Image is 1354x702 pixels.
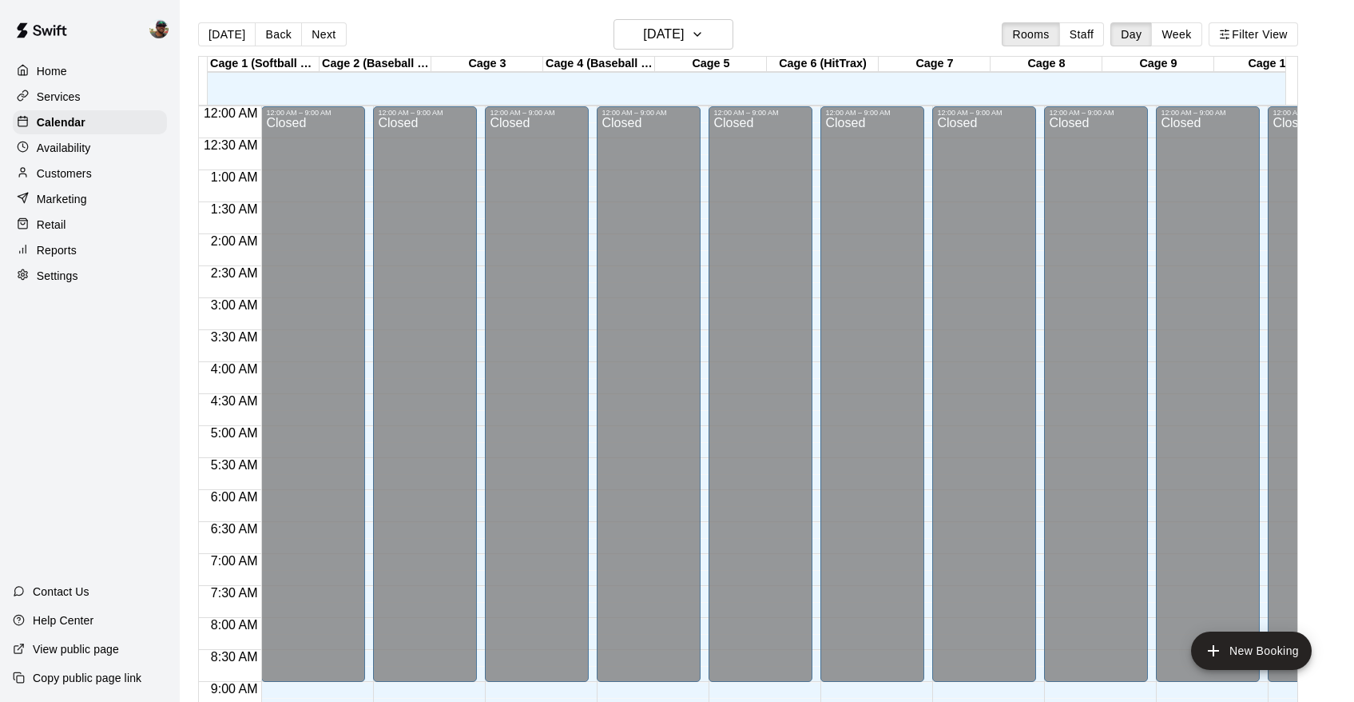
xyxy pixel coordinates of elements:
[643,23,684,46] h6: [DATE]
[490,109,584,117] div: 12:00 AM – 9:00 AM
[200,138,262,152] span: 12:30 AM
[1049,109,1143,117] div: 12:00 AM – 9:00 AM
[207,458,262,472] span: 5:30 AM
[255,22,302,46] button: Back
[37,191,87,207] p: Marketing
[207,170,262,184] span: 1:00 AM
[431,57,543,72] div: Cage 3
[198,22,256,46] button: [DATE]
[713,117,808,688] div: Closed
[378,109,472,117] div: 12:00 AM – 9:00 AM
[1191,632,1312,670] button: add
[709,106,812,682] div: 12:00 AM – 9:00 AM: Closed
[1161,109,1255,117] div: 12:00 AM – 9:00 AM
[1214,57,1326,72] div: Cage 10
[1110,22,1152,46] button: Day
[37,140,91,156] p: Availability
[37,217,66,233] p: Retail
[207,682,262,696] span: 9:00 AM
[37,268,78,284] p: Settings
[713,109,808,117] div: 12:00 AM – 9:00 AM
[378,117,472,688] div: Closed
[37,166,92,181] p: Customers
[879,57,991,72] div: Cage 7
[820,106,924,682] div: 12:00 AM – 9:00 AM: Closed
[207,618,262,632] span: 8:00 AM
[767,57,879,72] div: Cage 6 (HitTrax)
[1151,22,1201,46] button: Week
[207,490,262,504] span: 6:00 AM
[207,426,262,440] span: 5:00 AM
[207,522,262,536] span: 6:30 AM
[301,22,346,46] button: Next
[1049,117,1143,688] div: Closed
[13,110,167,134] a: Calendar
[13,264,167,288] a: Settings
[1002,22,1059,46] button: Rooms
[825,117,919,688] div: Closed
[200,106,262,120] span: 12:00 AM
[597,106,701,682] div: 12:00 AM – 9:00 AM: Closed
[266,109,360,117] div: 12:00 AM – 9:00 AM
[320,57,431,72] div: Cage 2 (Baseball Pitching Machine)
[33,584,89,600] p: Contact Us
[33,612,93,628] p: Help Center
[207,330,262,344] span: 3:30 AM
[602,117,696,688] div: Closed
[655,57,767,72] div: Cage 5
[207,362,262,376] span: 4:00 AM
[37,63,67,79] p: Home
[149,19,169,38] img: Ben Boykin
[1209,22,1298,46] button: Filter View
[602,109,696,117] div: 12:00 AM – 9:00 AM
[207,234,262,248] span: 2:00 AM
[33,670,141,686] p: Copy public page link
[37,242,77,258] p: Reports
[207,554,262,568] span: 7:00 AM
[1156,106,1260,682] div: 12:00 AM – 9:00 AM: Closed
[485,106,589,682] div: 12:00 AM – 9:00 AM: Closed
[1044,106,1148,682] div: 12:00 AM – 9:00 AM: Closed
[937,109,1031,117] div: 12:00 AM – 9:00 AM
[490,117,584,688] div: Closed
[207,394,262,408] span: 4:30 AM
[13,213,167,237] a: Retail
[33,641,119,657] p: View public page
[207,650,262,664] span: 8:30 AM
[266,117,360,688] div: Closed
[13,136,167,160] a: Availability
[37,114,85,130] p: Calendar
[261,106,365,682] div: 12:00 AM – 9:00 AM: Closed
[1059,22,1105,46] button: Staff
[825,109,919,117] div: 12:00 AM – 9:00 AM
[937,117,1031,688] div: Closed
[207,266,262,280] span: 2:30 AM
[373,106,477,682] div: 12:00 AM – 9:00 AM: Closed
[13,162,167,185] a: Customers
[207,202,262,216] span: 1:30 AM
[13,238,167,262] a: Reports
[13,59,167,83] a: Home
[146,13,180,45] div: Ben Boykin
[13,85,167,109] a: Services
[13,187,167,211] a: Marketing
[613,19,733,50] button: [DATE]
[543,57,655,72] div: Cage 4 (Baseball Pitching Machine)
[1161,117,1255,688] div: Closed
[37,89,81,105] p: Services
[208,57,320,72] div: Cage 1 (Softball Pitching Machine)
[207,586,262,600] span: 7:30 AM
[1102,57,1214,72] div: Cage 9
[991,57,1102,72] div: Cage 8
[207,298,262,312] span: 3:00 AM
[932,106,1036,682] div: 12:00 AM – 9:00 AM: Closed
